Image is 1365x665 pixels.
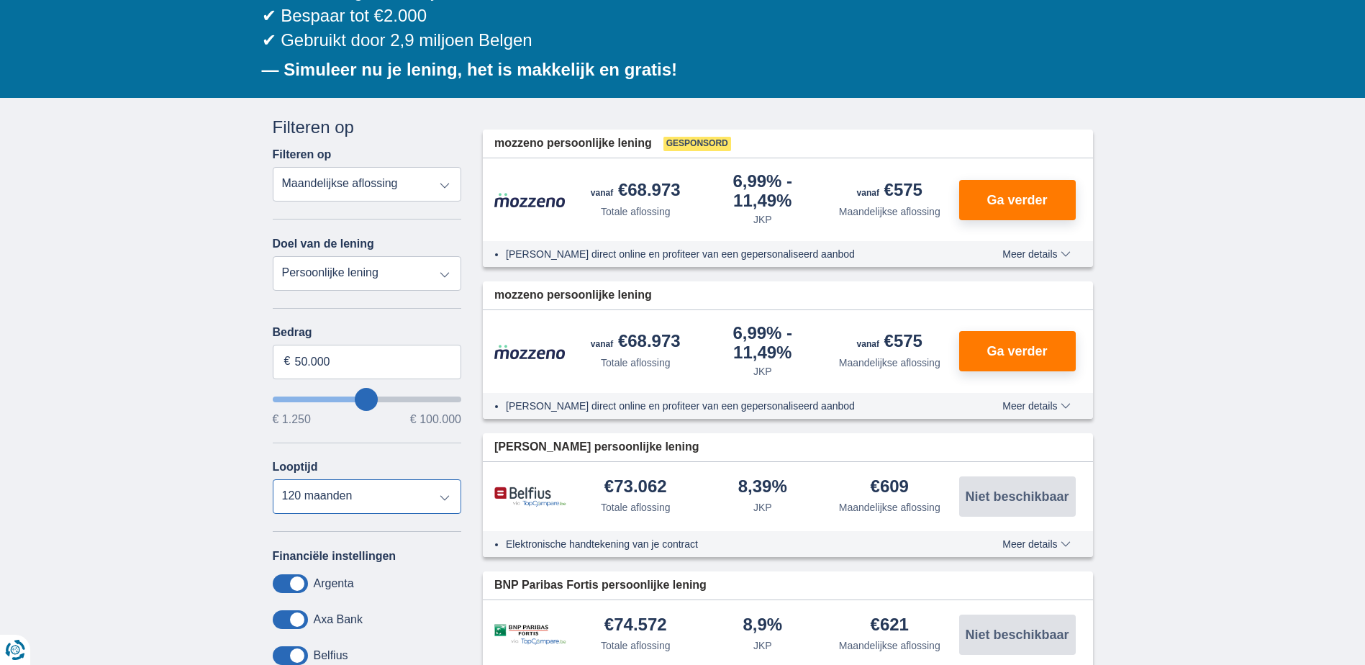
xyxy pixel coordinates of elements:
[992,400,1081,412] button: Meer details
[494,344,566,360] img: product.pl.alt Mozzeno
[506,247,950,261] li: [PERSON_NAME] direct online en profiteer van een gepersonaliseerd aanbod
[1002,249,1070,259] span: Meer details
[273,397,462,402] input: wantToBorrow
[663,137,731,151] span: Gesponsord
[705,325,821,361] div: 6,99%
[273,237,374,250] label: Doel van de lening
[506,399,950,413] li: [PERSON_NAME] direct online en profiteer van een gepersonaliseerd aanbod
[839,356,940,370] div: Maandelijkse aflossing
[857,332,922,353] div: €575
[494,624,566,645] img: product.pl.alt BNP Paribas Fortis
[959,615,1076,655] button: Niet beschikbaar
[839,500,940,515] div: Maandelijkse aflossing
[1002,539,1070,549] span: Meer details
[506,537,950,551] li: Elektronische handtekening van je contract
[262,60,678,79] b: — Simuleer nu je lening, het is makkelijk en gratis!
[992,248,1081,260] button: Meer details
[743,616,782,635] div: 8,9%
[965,490,1069,503] span: Niet beschikbaar
[273,414,311,425] span: € 1.250
[857,181,922,202] div: €575
[959,476,1076,517] button: Niet beschikbaar
[273,115,462,140] div: Filteren op
[965,628,1069,641] span: Niet beschikbaar
[753,638,772,653] div: JKP
[753,212,772,227] div: JKP
[839,638,940,653] div: Maandelijkse aflossing
[705,173,821,209] div: 6,99%
[284,353,291,370] span: €
[273,148,332,161] label: Filteren op
[314,613,363,626] label: Axa Bank
[738,478,787,497] div: 8,39%
[987,194,1047,207] span: Ga verder
[273,461,318,474] label: Looptijd
[494,439,699,456] span: [PERSON_NAME] persoonlijke lening
[604,478,667,497] div: €73.062
[1002,401,1070,411] span: Meer details
[601,500,671,515] div: Totale aflossing
[494,487,566,507] img: product.pl.alt Belfius
[494,287,652,304] span: mozzeno persoonlijke lening
[959,180,1076,220] button: Ga verder
[410,414,461,425] span: € 100.000
[591,181,681,202] div: €68.973
[591,332,681,353] div: €68.973
[839,204,940,219] div: Maandelijkse aflossing
[959,331,1076,371] button: Ga verder
[494,192,566,208] img: product.pl.alt Mozzeno
[601,638,671,653] div: Totale aflossing
[601,356,671,370] div: Totale aflossing
[273,326,462,339] label: Bedrag
[753,500,772,515] div: JKP
[987,345,1047,358] span: Ga verder
[494,577,707,594] span: BNP Paribas Fortis persoonlijke lening
[273,550,396,563] label: Financiële instellingen
[871,478,909,497] div: €609
[871,616,909,635] div: €621
[314,577,354,590] label: Argenta
[601,204,671,219] div: Totale aflossing
[314,649,348,662] label: Belfius
[992,538,1081,550] button: Meer details
[604,616,667,635] div: €74.572
[494,135,652,152] span: mozzeno persoonlijke lening
[753,364,772,379] div: JKP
